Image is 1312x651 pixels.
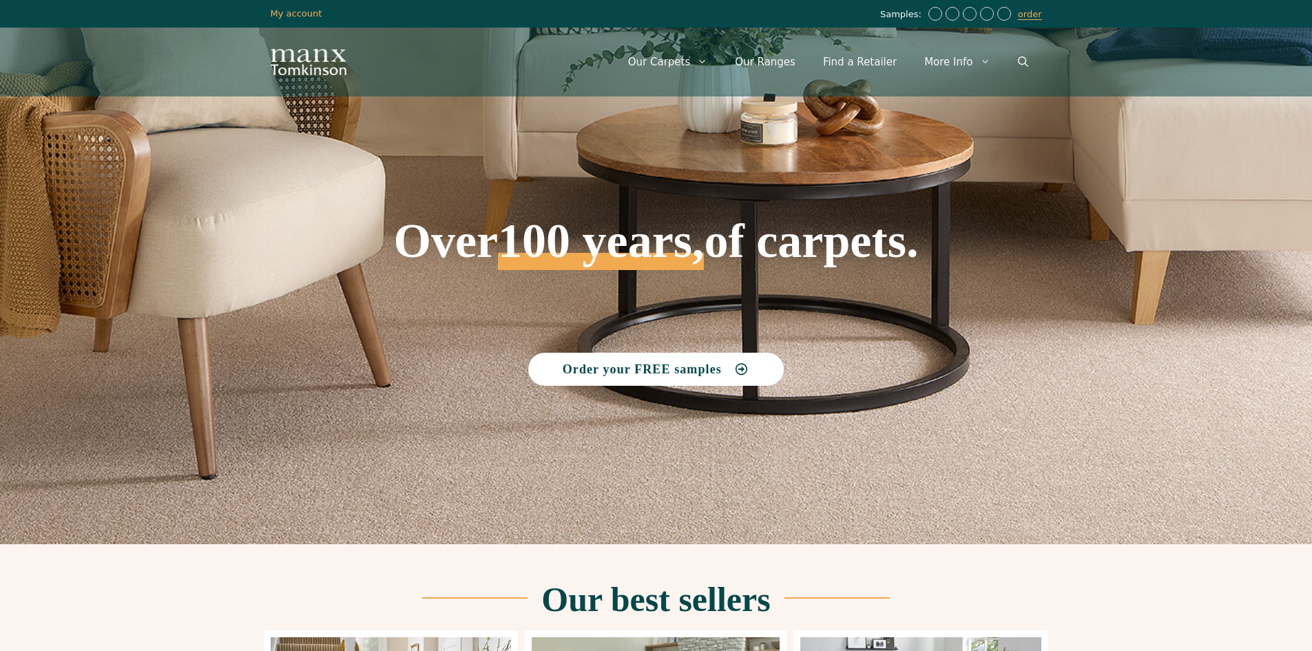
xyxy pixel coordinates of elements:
img: Manx Tomkinson [271,49,346,75]
a: Open Search Bar [1004,41,1042,83]
nav: Primary [614,41,1042,83]
a: Our Ranges [721,41,809,83]
a: Our Carpets [614,41,722,83]
span: Order your FREE samples [563,363,722,375]
span: 100 years, [498,229,704,270]
span: Samples: [880,9,925,21]
a: Order your FREE samples [528,353,784,386]
a: Find a Retailer [809,41,910,83]
a: order [1018,9,1042,20]
a: More Info [910,41,1003,83]
h2: Our best sellers [541,582,770,617]
h1: Over of carpets. [271,117,1042,270]
a: My account [271,8,322,19]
